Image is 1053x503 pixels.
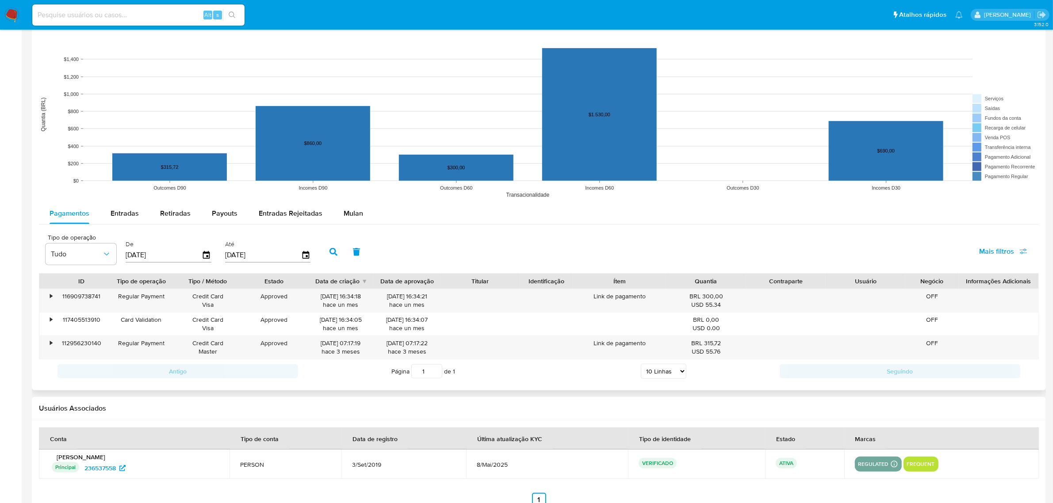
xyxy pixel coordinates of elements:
span: s [216,11,219,19]
input: Pesquise usuários ou casos... [32,9,245,21]
span: Alt [204,11,211,19]
p: magno.ferreira@mercadopago.com.br [984,11,1034,19]
span: Atalhos rápidos [899,10,946,19]
button: search-icon [223,9,241,21]
a: Sair [1037,10,1046,19]
h2: Usuários Associados [39,404,1039,413]
a: Notificações [955,11,963,19]
span: 3.152.0 [1034,21,1049,28]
